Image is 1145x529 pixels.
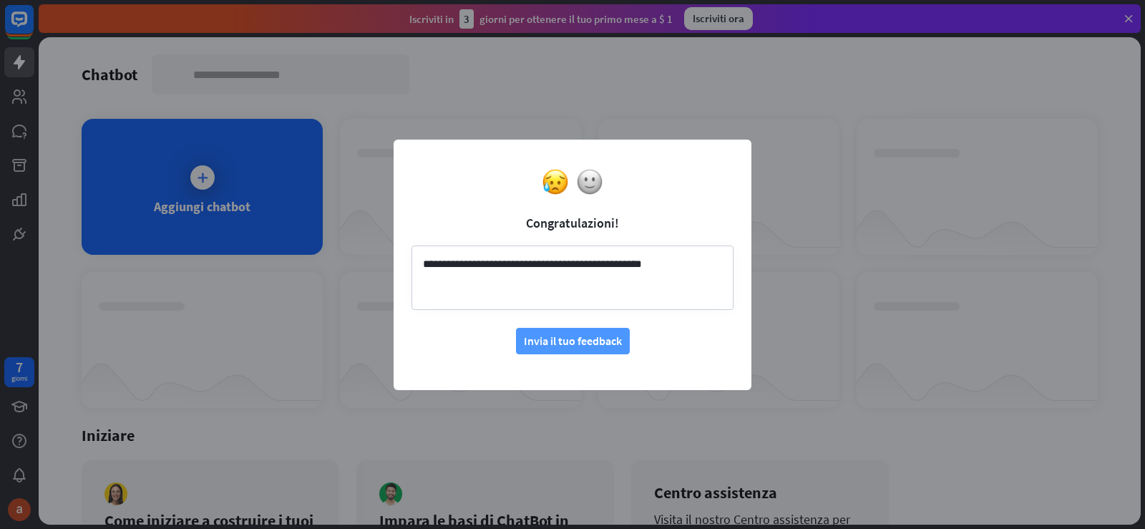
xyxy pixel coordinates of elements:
button: Apri il widget della chat LiveChat [11,6,54,49]
img: faccina leggermente sorridente [576,168,603,195]
font: Congratulazioni! [526,215,619,231]
font: Invia il tuo feedback [524,334,622,348]
img: disappointed-but-relieved-face [542,168,569,195]
button: Invia il tuo feedback [516,328,630,354]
